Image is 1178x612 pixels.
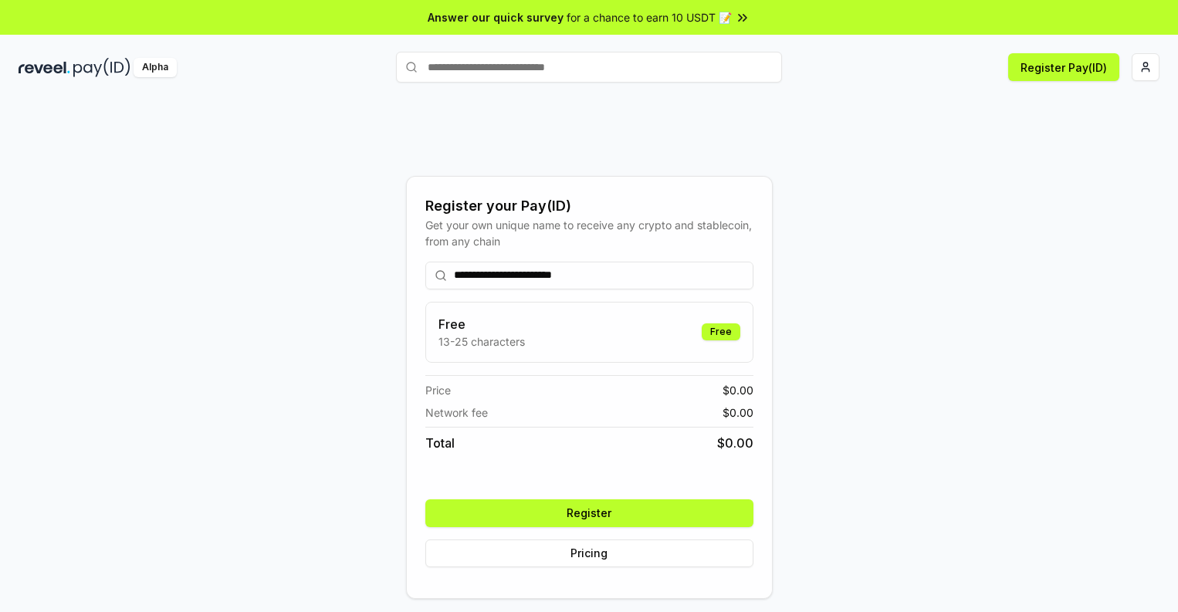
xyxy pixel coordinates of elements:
[425,539,753,567] button: Pricing
[567,9,732,25] span: for a chance to earn 10 USDT 📝
[438,333,525,350] p: 13-25 characters
[425,499,753,527] button: Register
[1008,53,1119,81] button: Register Pay(ID)
[134,58,177,77] div: Alpha
[717,434,753,452] span: $ 0.00
[73,58,130,77] img: pay_id
[425,382,451,398] span: Price
[702,323,740,340] div: Free
[425,195,753,217] div: Register your Pay(ID)
[425,217,753,249] div: Get your own unique name to receive any crypto and stablecoin, from any chain
[723,404,753,421] span: $ 0.00
[428,9,564,25] span: Answer our quick survey
[19,58,70,77] img: reveel_dark
[425,434,455,452] span: Total
[438,315,525,333] h3: Free
[723,382,753,398] span: $ 0.00
[425,404,488,421] span: Network fee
